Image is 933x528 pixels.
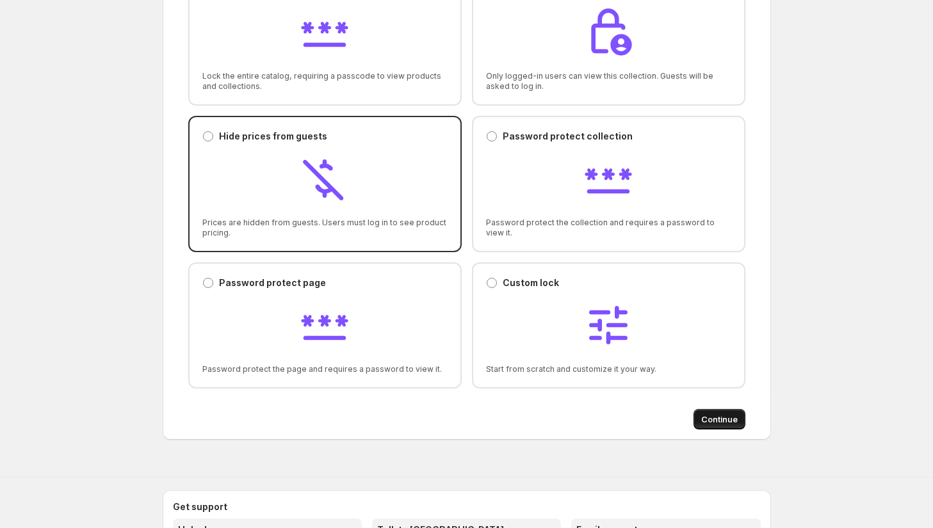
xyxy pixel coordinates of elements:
[173,500,761,513] h2: Get support
[202,71,448,92] span: Lock the entire catalog, requiring a passcode to view products and collections.
[202,218,448,238] span: Prices are hidden from guests. Users must log in to see product pricing.
[583,153,634,204] img: Password protect collection
[299,300,350,351] img: Password protect page
[583,6,634,58] img: Lock collection from guests
[219,276,326,289] p: Password protect page
[486,71,731,92] span: Only logged-in users can view this collection. Guests will be asked to log in.
[219,130,327,143] p: Hide prices from guests
[694,409,745,429] button: Continue
[202,364,448,374] span: Password protect the page and requires a password to view it.
[486,364,731,374] span: Start from scratch and customize it your way.
[486,218,731,238] span: Password protect the collection and requires a password to view it.
[299,153,350,204] img: Hide prices from guests
[503,276,559,289] p: Custom lock
[583,300,634,351] img: Custom lock
[299,6,350,58] img: Lock store with passcode
[701,413,738,426] span: Continue
[503,130,633,143] p: Password protect collection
